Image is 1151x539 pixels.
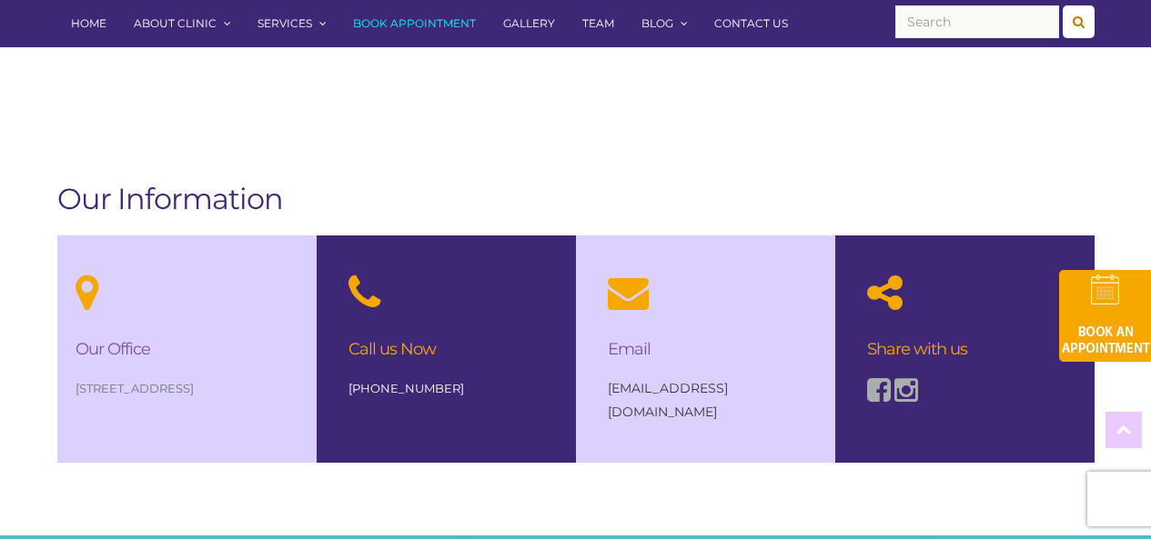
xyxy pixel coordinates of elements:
[895,5,1059,38] input: Search
[1106,412,1142,448] a: Top
[76,376,298,400] p: [STREET_ADDRESS]
[348,381,464,395] a: [PHONE_NUMBER]
[867,340,1063,358] h3: Share with us
[608,380,728,420] a: [EMAIL_ADDRESS][DOMAIN_NAME]
[1059,270,1151,362] img: book-an-appointment-hod-gld.png
[76,340,298,358] h3: Our Office
[57,181,1095,217] h1: Our Information
[608,340,803,358] h3: Email
[348,340,544,358] h3: Call us Now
